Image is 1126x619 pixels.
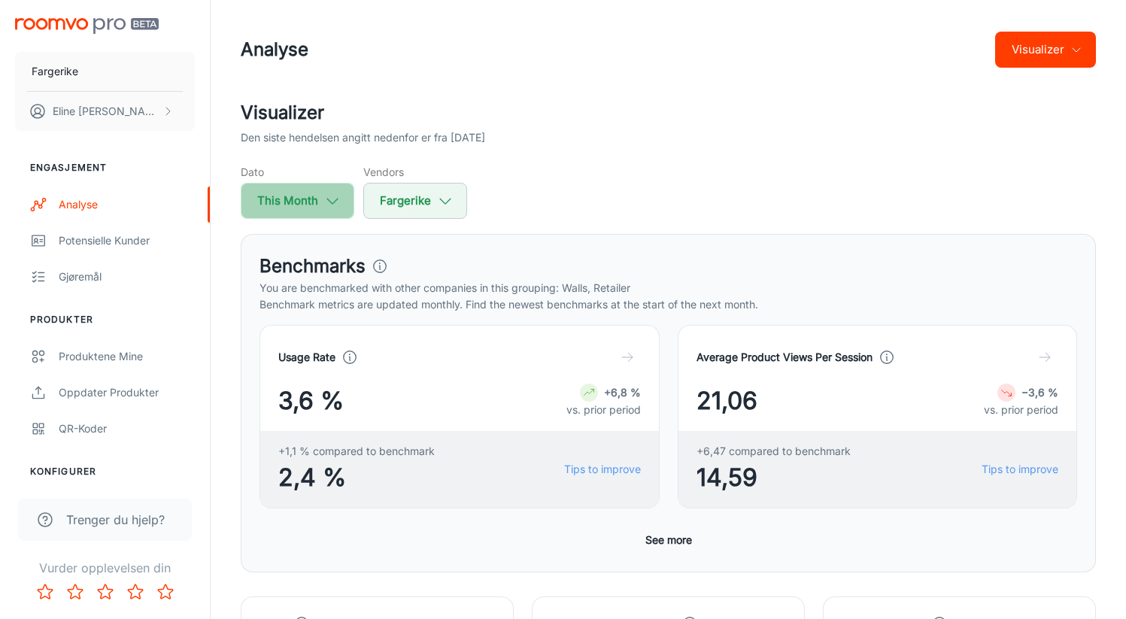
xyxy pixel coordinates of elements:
h4: Usage Rate [278,349,335,366]
button: Rate 5 star [150,577,181,607]
strong: +6,8 % [604,386,641,399]
button: Fargerike [363,183,467,219]
p: Eline [PERSON_NAME] [53,103,159,120]
p: Vurder opplevelsen din [12,559,198,577]
h4: Average Product Views Per Session [697,349,873,366]
h3: Benchmarks [259,253,366,280]
span: 14,59 [697,460,851,496]
span: 2,4 % [278,460,435,496]
p: vs. prior period [566,402,641,418]
button: Rate 4 star [120,577,150,607]
p: Den siste hendelsen angitt nedenfor er fra [DATE] [241,129,485,146]
button: Fargerike [15,52,195,91]
h2: Visualizer [241,99,1096,126]
div: Produktene mine [59,348,195,365]
button: Eline [PERSON_NAME] [15,92,195,131]
span: +1,1 % compared to benchmark [278,443,435,460]
p: You are benchmarked with other companies in this grouping: Walls, Retailer [259,280,1077,296]
button: Visualizer [995,32,1096,68]
a: Tips to improve [982,461,1058,478]
span: 3,6 % [278,383,344,419]
span: 21,06 [697,383,757,419]
button: Rate 1 star [30,577,60,607]
span: Trenger du hjelp? [66,511,165,529]
p: Benchmark metrics are updated monthly. Find the newest benchmarks at the start of the next month. [259,296,1077,313]
img: Roomvo PRO Beta [15,18,159,34]
div: Oppdater produkter [59,384,195,401]
h1: Analyse [241,36,308,63]
a: Tips to improve [564,461,641,478]
button: Rate 3 star [90,577,120,607]
div: Potensielle kunder [59,232,195,249]
p: vs. prior period [984,402,1058,418]
span: +6,47 compared to benchmark [697,443,851,460]
div: QR-koder [59,420,195,437]
div: Gjøremål [59,269,195,285]
button: Rate 2 star [60,577,90,607]
h5: Vendors [363,164,467,180]
div: Analyse [59,196,195,213]
button: This Month [241,183,354,219]
h5: Dato [241,164,354,180]
strong: −3,6 % [1021,386,1058,399]
p: Fargerike [32,63,78,80]
button: See more [639,526,698,554]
